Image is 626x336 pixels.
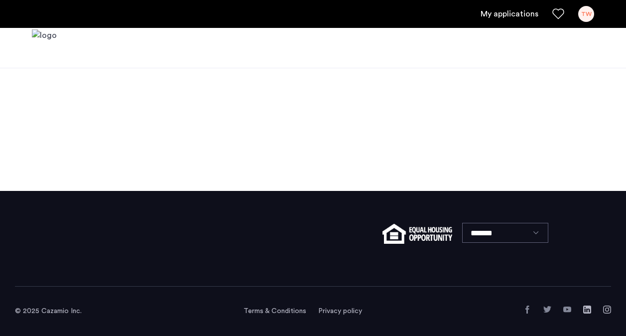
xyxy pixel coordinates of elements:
[563,306,571,314] a: YouTube
[462,223,548,243] select: Language select
[543,306,551,314] a: Twitter
[15,308,82,315] span: © 2025 Cazamio Inc.
[32,29,57,67] a: Cazamio logo
[583,306,591,314] a: LinkedIn
[523,306,531,314] a: Facebook
[603,306,611,314] a: Instagram
[382,224,452,244] img: equal-housing.png
[318,306,362,316] a: Privacy policy
[244,306,306,316] a: Terms and conditions
[552,8,564,20] a: Favorites
[32,29,57,67] img: logo
[481,8,538,20] a: My application
[578,6,594,22] div: TW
